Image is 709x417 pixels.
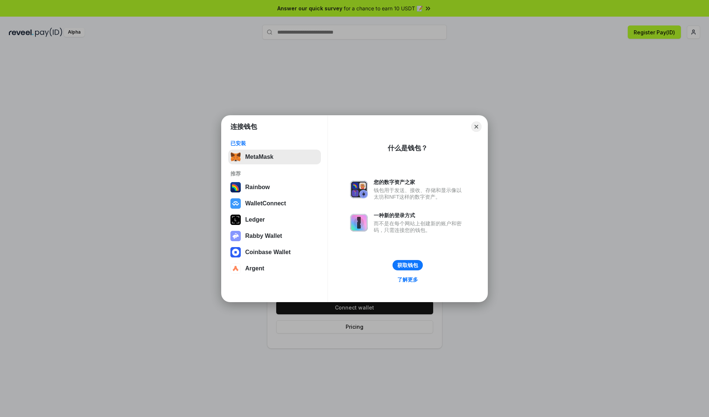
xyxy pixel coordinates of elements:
[350,181,368,198] img: svg+xml,%3Csvg%20xmlns%3D%22http%3A%2F%2Fwww.w3.org%2F2000%2Fsvg%22%20fill%3D%22none%22%20viewBox...
[230,182,241,192] img: svg+xml,%3Csvg%20width%3D%22120%22%20height%3D%22120%22%20viewBox%3D%220%200%20120%20120%22%20fil...
[245,200,286,207] div: WalletConnect
[230,215,241,225] img: svg+xml,%3Csvg%20xmlns%3D%22http%3A%2F%2Fwww.w3.org%2F2000%2Fsvg%22%20width%3D%2228%22%20height%3...
[245,216,265,223] div: Ledger
[245,184,270,191] div: Rainbow
[397,262,418,269] div: 获取钱包
[471,122,482,132] button: Close
[374,212,465,219] div: 一种新的登录方式
[388,144,428,153] div: 什么是钱包？
[228,212,321,227] button: Ledger
[228,150,321,164] button: MetaMask
[230,170,319,177] div: 推荐
[230,152,241,162] img: svg+xml,%3Csvg%20fill%3D%22none%22%20height%3D%2233%22%20viewBox%3D%220%200%2035%2033%22%20width%...
[228,180,321,195] button: Rainbow
[230,247,241,257] img: svg+xml,%3Csvg%20width%3D%2228%22%20height%3D%2228%22%20viewBox%3D%220%200%2028%2028%22%20fill%3D...
[230,122,257,131] h1: 连接钱包
[245,249,291,256] div: Coinbase Wallet
[228,261,321,276] button: Argent
[230,140,319,147] div: 已安装
[230,263,241,274] img: svg+xml,%3Csvg%20width%3D%2228%22%20height%3D%2228%22%20viewBox%3D%220%200%2028%2028%22%20fill%3D...
[245,154,273,160] div: MetaMask
[374,179,465,185] div: 您的数字资产之家
[397,276,418,283] div: 了解更多
[228,196,321,211] button: WalletConnect
[245,233,282,239] div: Rabby Wallet
[228,229,321,243] button: Rabby Wallet
[393,275,422,284] a: 了解更多
[350,214,368,232] img: svg+xml,%3Csvg%20xmlns%3D%22http%3A%2F%2Fwww.w3.org%2F2000%2Fsvg%22%20fill%3D%22none%22%20viewBox...
[228,245,321,260] button: Coinbase Wallet
[245,265,264,272] div: Argent
[393,260,423,270] button: 获取钱包
[374,187,465,200] div: 钱包用于发送、接收、存储和显示像以太坊和NFT这样的数字资产。
[230,231,241,241] img: svg+xml,%3Csvg%20xmlns%3D%22http%3A%2F%2Fwww.w3.org%2F2000%2Fsvg%22%20fill%3D%22none%22%20viewBox...
[374,220,465,233] div: 而不是在每个网站上创建新的账户和密码，只需连接您的钱包。
[230,198,241,209] img: svg+xml,%3Csvg%20width%3D%2228%22%20height%3D%2228%22%20viewBox%3D%220%200%2028%2028%22%20fill%3D...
